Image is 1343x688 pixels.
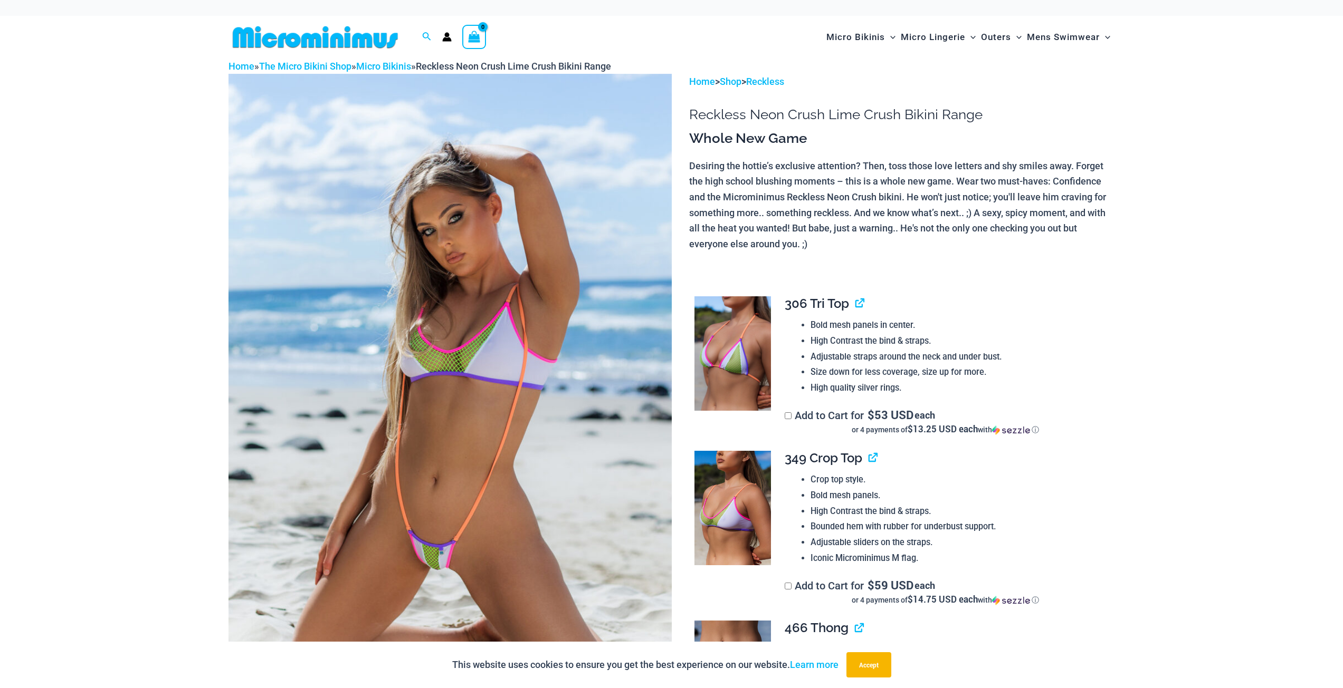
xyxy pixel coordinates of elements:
a: Home [228,61,254,72]
h3: Whole New Game [689,130,1115,148]
label: Add to Cart for [785,409,1106,435]
p: Desiring the hottie’s exclusive attention? Then, toss those love letters and shy smiles away. For... [689,158,1115,252]
span: Menu Toggle [1100,24,1110,51]
span: Menu Toggle [885,24,896,51]
a: The Micro Bikini Shop [259,61,351,72]
a: Shop [720,76,741,87]
li: Adjustable sliders on the straps. [811,535,1106,550]
li: Adjustable straps around the neck and under bust. [811,349,1106,365]
span: 53 USD [868,410,913,420]
a: OutersMenu ToggleMenu Toggle [978,21,1024,53]
span: $13.25 USD each [908,423,978,435]
p: This website uses cookies to ensure you get the best experience on our website. [452,657,839,673]
img: Reckless Neon Crush Lime Crush 306 Tri Top [694,296,771,411]
a: Mens SwimwearMenu ToggleMenu Toggle [1024,21,1113,53]
a: Account icon link [442,32,452,42]
a: Learn more [790,659,839,670]
label: Add to Cart for [785,579,1106,605]
a: View Shopping Cart, empty [462,25,487,49]
a: Micro LingerieMenu ToggleMenu Toggle [898,21,978,53]
span: $ [868,577,874,593]
h1: Reckless Neon Crush Lime Crush Bikini Range [689,106,1115,123]
div: or 4 payments of$13.25 USD eachwithSezzle Click to learn more about Sezzle [785,424,1106,435]
span: Menu Toggle [965,24,976,51]
span: $ [868,407,874,422]
span: 466 Thong [785,620,849,635]
div: or 4 payments of with [785,424,1106,435]
li: Iconic Microminimus M flag. [811,550,1106,566]
a: Search icon link [422,31,432,44]
input: Add to Cart for$53 USD eachor 4 payments of$13.25 USD eachwithSezzle Click to learn more about Se... [785,412,792,419]
li: High quality silver rings. [811,380,1106,396]
span: Reckless Neon Crush Lime Crush Bikini Range [416,61,611,72]
span: Outers [981,24,1011,51]
img: Reckless Neon Crush Lime Crush 349 Crop Top [694,451,771,566]
img: Sezzle [992,425,1030,435]
span: Menu Toggle [1011,24,1022,51]
span: 349 Crop Top [785,450,862,466]
a: Micro BikinisMenu ToggleMenu Toggle [824,21,898,53]
li: Bold mesh panels. [811,488,1106,503]
img: MM SHOP LOGO FLAT [228,25,402,49]
div: or 4 payments of$14.75 USD eachwithSezzle Click to learn more about Sezzle [785,595,1106,605]
button: Accept [846,652,891,677]
li: Crop top style. [811,472,1106,488]
a: Home [689,76,715,87]
input: Add to Cart for$59 USD eachor 4 payments of$14.75 USD eachwithSezzle Click to learn more about Se... [785,583,792,589]
span: Micro Lingerie [901,24,965,51]
span: Micro Bikinis [826,24,885,51]
a: Micro Bikinis [356,61,411,72]
span: 306 Tri Top [785,296,849,311]
span: each [915,410,935,420]
li: Bounded hem with rubber for underbust support. [811,519,1106,535]
div: or 4 payments of with [785,595,1106,605]
li: Bold mesh panels in center. [811,317,1106,333]
li: High Contrast the bind & straps. [811,333,1106,349]
span: each [915,580,935,590]
li: Size down for less coverage, size up for more. [811,364,1106,380]
span: » » » [228,61,611,72]
span: $14.75 USD each [908,593,978,605]
p: > > [689,74,1115,90]
img: Sezzle [992,596,1030,605]
a: Reckless [746,76,784,87]
span: 59 USD [868,580,913,590]
li: High Contrast the bind & straps. [811,503,1106,519]
nav: Site Navigation [822,20,1115,55]
span: Mens Swimwear [1027,24,1100,51]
